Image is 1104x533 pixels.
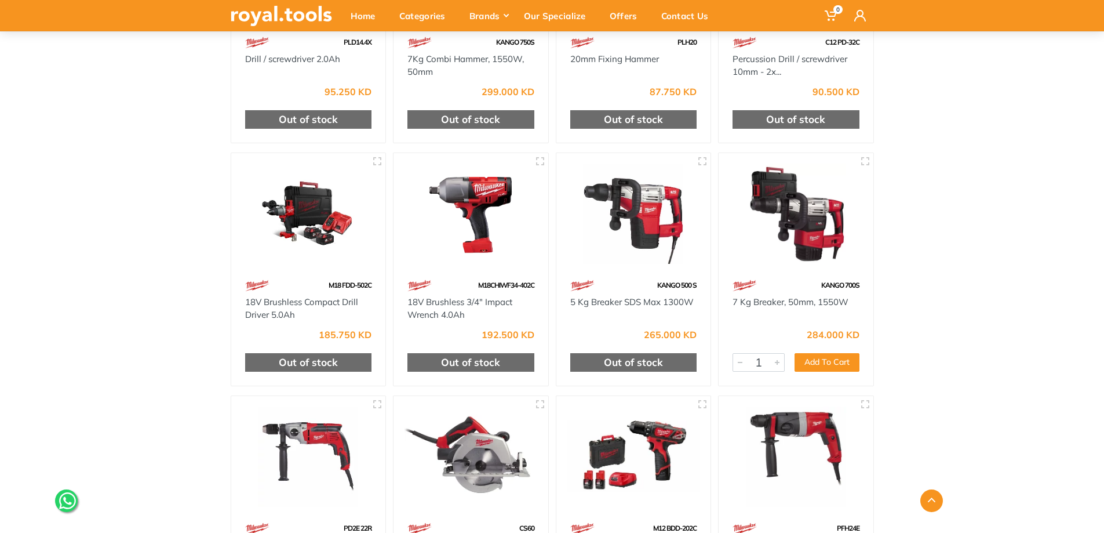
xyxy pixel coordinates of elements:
[807,330,859,339] div: 284.000 KD
[570,353,697,372] div: Out of stock
[570,296,694,307] a: 5 Kg Breaker SDS Max 1300W
[329,281,371,289] span: M18 FDD-502C
[657,281,697,289] span: KANGO 500 S
[733,53,847,78] a: Percussion Drill / screwdriver 10mm - 2x...
[570,275,595,296] img: 68.webp
[245,53,340,64] a: Drill / screwdriver 2.0Ah
[677,38,697,46] span: PLH20
[404,164,538,264] img: Royal Tools - 18V Brushless 3/4
[650,87,697,96] div: 87.750 KD
[733,110,859,129] div: Out of stock
[812,87,859,96] div: 90.500 KD
[516,3,602,28] div: Our Specialize
[567,407,701,507] img: Royal Tools - Drill /screwdriver 10mm 2.0 Ah
[729,164,863,264] img: Royal Tools - 7 Kg Breaker, 50mm, 1550W
[496,38,534,46] span: KANGO 750S
[344,38,371,46] span: PLD14.4X
[325,87,371,96] div: 95.250 KD
[729,407,863,507] img: Royal Tools - Fixing Hammer 24mm 670w
[733,296,848,307] a: 7 Kg Breaker, 50mm, 1550W
[404,407,538,507] img: Royal Tools - Circular Saw 184mm 1600W, 30mm
[482,87,534,96] div: 299.000 KD
[837,524,859,532] span: PFH24E
[570,53,659,64] a: 20mm Fixing Hammer
[482,330,534,339] div: 192.500 KD
[653,524,697,532] span: M12 BDD-202C
[319,330,371,339] div: 185.750 KD
[602,3,653,28] div: Offers
[733,32,757,53] img: 68.webp
[407,296,512,321] a: 18V Brushless 3/4" Impact Wrench 4.0Ah
[344,524,371,532] span: PD2E 22R
[653,3,724,28] div: Contact Us
[795,353,859,372] button: Add To Cart
[231,6,332,26] img: royal.tools Logo
[245,296,358,321] a: 18V Brushless Compact Drill Driver 5.0Ah
[407,275,432,296] img: 68.webp
[825,38,859,46] span: C12 PD-32C
[821,281,859,289] span: KANGO 700S
[461,3,516,28] div: Brands
[570,110,697,129] div: Out of stock
[570,32,595,53] img: 68.webp
[833,5,843,14] span: 0
[407,353,534,372] div: Out of stock
[391,3,461,28] div: Categories
[245,32,269,53] img: 68.webp
[245,275,269,296] img: 68.webp
[407,32,432,53] img: 68.webp
[567,164,701,264] img: Royal Tools - 5 Kg Breaker SDS Max 1300W
[407,110,534,129] div: Out of stock
[343,3,391,28] div: Home
[242,407,376,507] img: Royal Tools - 13mm Percussion Drill
[245,110,372,129] div: Out of stock
[478,281,534,289] span: M18CHIWF34-402C
[733,275,757,296] img: 68.webp
[245,353,372,372] div: Out of stock
[242,164,376,264] img: Royal Tools - 18V Brushless Compact Drill Driver 5.0Ah
[644,330,697,339] div: 265.000 KD
[519,524,534,532] span: CS60
[407,53,524,78] a: 7Kg Combi Hammer, 1550W, 50mm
